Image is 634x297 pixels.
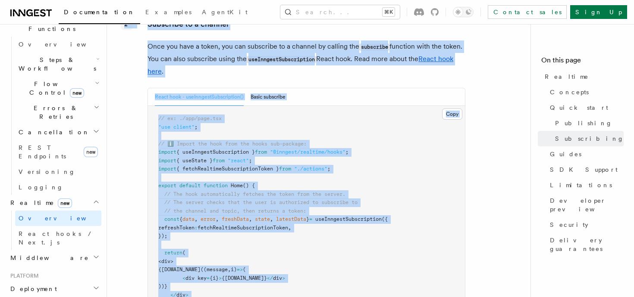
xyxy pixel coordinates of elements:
span: , [249,216,252,222]
button: Basic subscribe [251,88,286,106]
a: REST Endpointsnew [15,140,101,164]
span: "./actions" [294,166,327,172]
span: Subscribing [555,134,624,143]
span: latestData [276,216,306,222]
span: Inngest Functions [7,16,93,33]
span: Platform [7,272,39,279]
span: // the channel and topic, then returns a token: [164,208,306,214]
span: {[DOMAIN_NAME]((message [158,266,228,272]
button: Toggle dark mode [453,7,474,17]
span: Documentation [64,9,135,15]
button: Inngest Functions [7,12,101,37]
span: { [179,216,182,222]
a: Contact sales [488,5,567,19]
button: Copy [442,108,462,120]
button: Flow Controlnew [15,76,101,100]
span: , [216,216,219,222]
a: Overview [15,210,101,226]
span: {[DOMAIN_NAME]} [222,275,267,281]
p: Once you have a token, you can subscribe to a channel by calling the function with the token. You... [148,40,465,77]
span: refreshToken [158,225,195,231]
span: // ex: ./app/page.tsx [158,115,222,121]
span: }); [158,233,167,239]
span: Logging [19,184,63,191]
span: state [255,216,270,222]
a: Documentation [59,3,140,24]
button: Steps & Workflows [15,52,101,76]
span: useInngestSubscription [315,216,382,222]
span: Flow Control [15,80,95,97]
button: Search...⌘K [280,5,400,19]
span: div key [185,275,207,281]
a: Quick start [546,100,624,115]
span: Limitations [550,181,612,189]
span: Overview [19,215,107,222]
span: Publishing [555,119,612,127]
span: < [182,275,185,281]
span: ; [345,149,348,155]
span: Realtime [7,198,72,207]
span: return [164,250,182,256]
span: = [309,216,312,222]
span: from [279,166,291,172]
a: AgentKit [197,3,253,23]
span: ; [195,124,198,130]
span: , [228,266,231,272]
a: Limitations [546,177,624,193]
kbd: ⌘K [383,8,395,16]
a: Guides [546,146,624,162]
span: React hooks / Next.js [19,230,95,246]
button: Cancellation [15,124,101,140]
a: Subscribing [552,131,624,146]
span: export [158,183,176,189]
div: Inngest Functions [7,37,101,195]
span: new [70,88,84,98]
button: Deployment [7,281,101,297]
span: , [288,225,291,231]
a: React hooks / Next.js [15,226,101,250]
span: Deployment [7,285,57,293]
code: subscribe [359,43,389,51]
span: import [158,166,176,172]
span: Examples [145,9,191,15]
span: { useState } [176,158,213,164]
button: React hook - useInngestSubscription() [155,88,244,106]
span: {i} [210,275,219,281]
span: i) [231,266,237,272]
span: > [170,258,173,264]
span: ( [182,250,185,256]
span: Steps & Workflows [15,56,96,73]
span: { useInngestSubscription } [176,149,255,155]
span: data [182,216,195,222]
span: freshData [222,216,249,222]
span: new [84,147,98,157]
span: fetchRealtimeSubscriptionToken [198,225,288,231]
span: Cancellation [15,128,90,136]
span: , [270,216,273,222]
span: Overview [19,41,107,48]
span: Quick start [550,103,608,112]
span: "use client" [158,124,195,130]
span: const [164,216,179,222]
button: Middleware [7,250,101,266]
span: } [306,216,309,222]
a: Realtime [541,69,624,84]
span: ; [249,158,252,164]
span: from [213,158,225,164]
span: "react" [228,158,249,164]
span: import [158,149,176,155]
span: "@inngest/realtime/hooks" [270,149,345,155]
span: // ℹ️ Import the hook from the hooks sub-package: [158,141,307,147]
span: function [204,183,228,189]
span: // The hook automatically fetches the token from the server. [164,191,345,197]
a: Examples [140,3,197,23]
span: import [158,158,176,164]
span: from [255,149,267,155]
span: Realtime [545,72,589,81]
span: SDK Support [550,165,618,174]
span: Guides [550,150,581,158]
a: Delivery guarantees [546,232,624,257]
span: error [201,216,216,222]
span: Delivery guarantees [550,236,624,253]
span: : [195,225,198,231]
